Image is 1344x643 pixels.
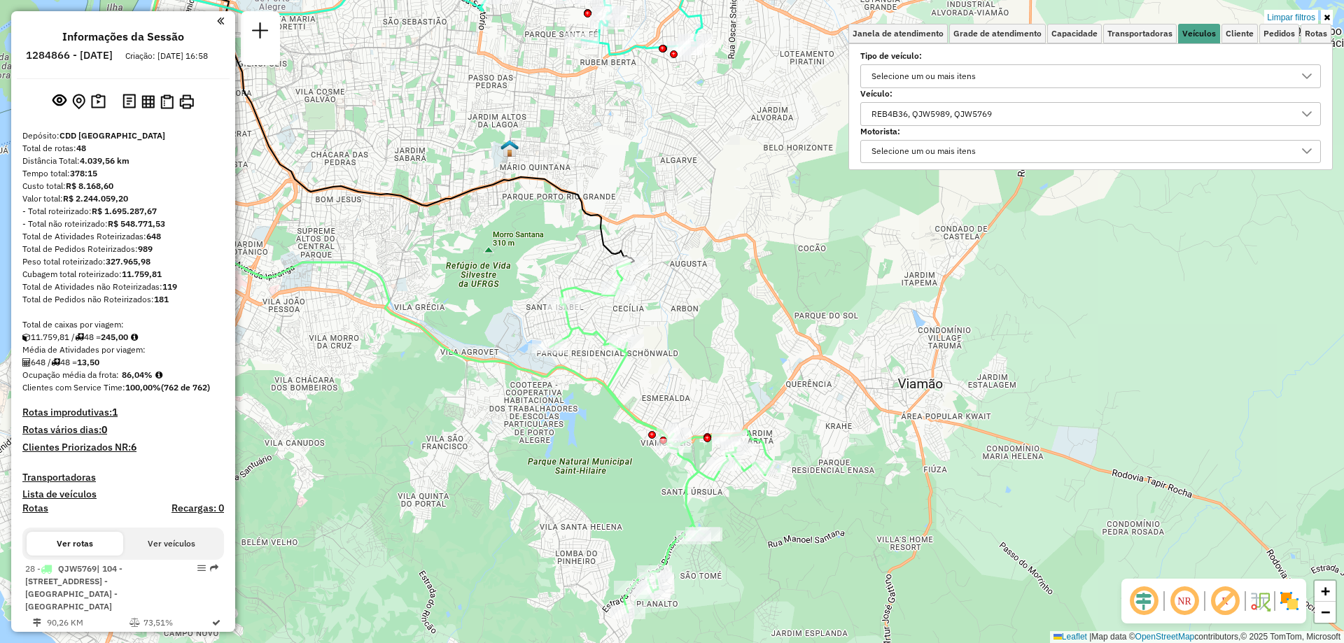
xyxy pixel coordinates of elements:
a: Clique aqui para minimizar o painel [217,13,224,29]
span: Ocultar NR [1168,584,1201,618]
strong: 13,50 [77,357,99,367]
span: Clientes com Service Time: [22,382,125,393]
button: Visualizar Romaneio [157,92,176,112]
strong: 48 [76,143,86,153]
button: Ver rotas [27,532,123,556]
div: Map data © contributors,© 2025 TomTom, Microsoft [1050,631,1344,643]
span: Ocultar deslocamento [1127,584,1161,618]
div: Criação: [DATE] 16:58 [120,50,213,62]
div: Total de caixas por viagem: [22,318,224,331]
div: 648 / 48 = [22,356,224,369]
div: Tempo total: [22,167,224,180]
div: Depósito: [22,129,224,142]
div: - Total roteirizado: [22,205,224,218]
strong: 378:15 [70,168,97,178]
button: Logs desbloquear sessão [120,91,139,113]
button: Visualizar relatório de Roteirização [139,92,157,111]
h4: Rotas vários dias: [22,424,224,436]
a: Nova sessão e pesquisa [246,17,274,48]
h4: Lista de veículos [22,488,224,500]
div: 11.759,81 / 48 = [22,331,224,344]
img: Exibir/Ocultar setores [1278,590,1301,612]
strong: 648 [146,231,161,241]
a: Zoom out [1315,602,1336,623]
strong: 4.039,56 km [80,155,129,166]
strong: 1 [112,406,118,418]
img: 712 UDC Light Floresta [500,139,519,157]
i: Total de Atividades [22,358,31,367]
i: Meta Caixas/viagem: 242,33 Diferença: 2,67 [131,333,138,341]
strong: R$ 1.695.287,67 [92,206,157,216]
i: Distância Total [33,619,41,627]
div: Valor total: [22,192,224,205]
a: Leaflet [1053,632,1087,642]
div: Média de Atividades por viagem: [22,344,224,356]
button: Painel de Sugestão [88,91,108,113]
div: Distância Total: [22,155,224,167]
span: Transportadoras [1107,29,1172,38]
button: Ver veículos [123,532,220,556]
strong: R$ 8.168,60 [66,181,113,191]
div: REB4B36, QJW5989, QJW5769 [867,103,997,125]
img: Fluxo de ruas [1249,590,1271,612]
span: Veículos [1182,29,1216,38]
h4: Clientes Priorizados NR: [22,441,224,453]
h4: Transportadoras [22,472,224,483]
strong: 181 [154,294,169,304]
strong: 245,00 [101,332,128,342]
div: Total de rotas: [22,142,224,155]
span: Janela de atendimento [853,29,944,38]
div: - Total não roteirizado: [22,218,224,230]
div: Total de Atividades não Roteirizadas: [22,281,224,293]
div: Selecione um ou mais itens [867,65,981,87]
a: Ocultar filtros [1321,10,1333,25]
button: Centralizar mapa no depósito ou ponto de apoio [69,91,88,113]
strong: (762 de 762) [161,382,210,393]
button: Imprimir Rotas [176,92,197,112]
span: Ocupação média da frota: [22,369,119,380]
strong: 327.965,98 [106,256,150,267]
span: Cliente [1226,29,1254,38]
h4: Informações da Sessão [62,30,184,43]
td: 90,26 KM [46,616,129,630]
span: Grade de atendimento [953,29,1042,38]
span: | [1089,632,1091,642]
span: | 104 - [STREET_ADDRESS] - [GEOGRAPHIC_DATA] - [GEOGRAPHIC_DATA] [25,563,122,612]
span: QJW5769 [58,563,97,574]
em: Rota exportada [210,564,218,572]
strong: 86,04% [122,369,153,380]
h6: 1284866 - [DATE] [26,49,113,62]
div: Cubagem total roteirizado: [22,268,224,281]
div: Total de Atividades Roteirizadas: [22,230,224,243]
h4: Rotas [22,502,48,514]
i: Rota otimizada [212,619,220,627]
span: + [1321,582,1330,600]
span: Capacidade [1051,29,1098,38]
label: Tipo de veículo: [860,50,1321,62]
span: − [1321,603,1330,621]
strong: R$ 2.244.059,20 [63,193,128,204]
i: Total de rotas [51,358,60,367]
strong: CDD [GEOGRAPHIC_DATA] [59,130,165,141]
strong: 989 [138,243,153,254]
h4: Rotas improdutivas: [22,407,224,418]
label: Veículo: [860,87,1321,100]
strong: R$ 548.771,53 [108,218,165,229]
em: Opções [197,564,206,572]
strong: 11.759,81 [122,269,162,279]
div: Total de Pedidos Roteirizados: [22,243,224,255]
button: Exibir sessão original [50,90,69,113]
strong: 6 [131,441,136,453]
i: Total de rotas [75,333,84,341]
strong: 100,00% [125,382,161,393]
span: Pedidos [1263,29,1295,38]
a: Zoom in [1315,581,1336,602]
div: Selecione um ou mais itens [867,141,981,163]
label: Motorista: [860,125,1321,138]
span: 28 - [25,563,122,612]
td: 73,51% [143,616,211,630]
em: Média calculada utilizando a maior ocupação (%Peso ou %Cubagem) de cada rota da sessão. Rotas cro... [155,371,162,379]
strong: 0 [101,423,107,436]
div: Total de Pedidos não Roteirizados: [22,293,224,306]
strong: 119 [162,281,177,292]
